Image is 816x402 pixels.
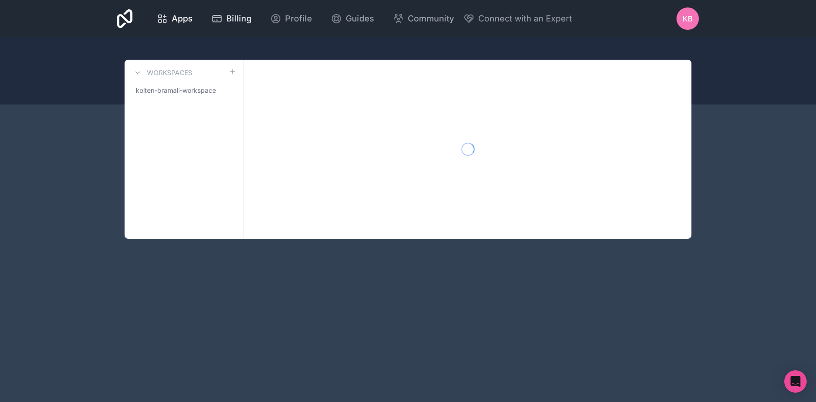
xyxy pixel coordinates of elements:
span: Community [408,12,454,25]
span: Connect with an Expert [478,12,572,25]
a: Billing [204,8,259,29]
a: Profile [263,8,320,29]
a: Workspaces [132,67,192,78]
button: Connect with an Expert [463,12,572,25]
span: Guides [346,12,374,25]
h3: Workspaces [147,68,192,77]
a: Apps [149,8,200,29]
span: Apps [172,12,193,25]
a: kolten-bramall-workspace [132,82,236,99]
span: Profile [285,12,312,25]
span: KB [683,13,693,24]
a: Community [385,8,461,29]
div: Open Intercom Messenger [784,370,807,393]
span: Billing [226,12,251,25]
a: Guides [323,8,382,29]
span: kolten-bramall-workspace [136,86,216,95]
